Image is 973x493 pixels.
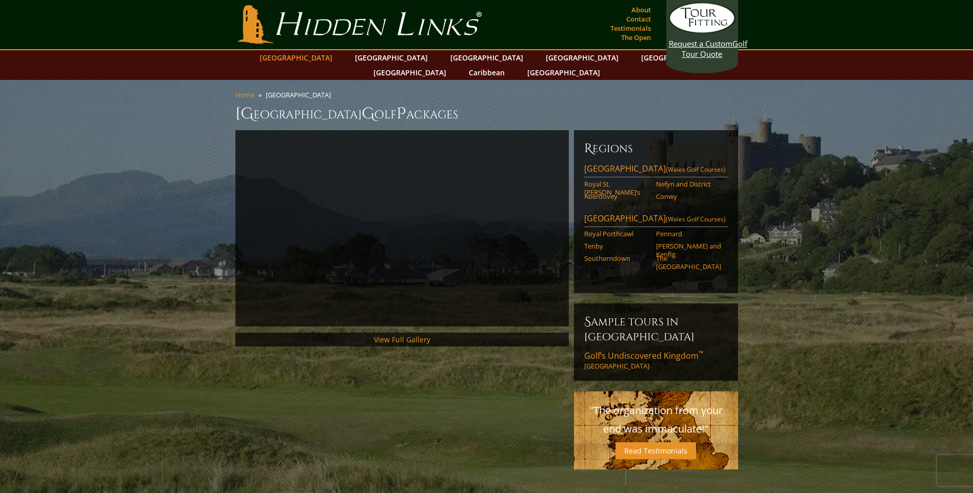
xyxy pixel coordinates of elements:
h6: Regions [584,140,728,157]
a: Nefyn and District [656,180,721,188]
span: (Wales Golf Courses) [666,165,726,174]
a: Request a CustomGolf Tour Quote [669,3,736,59]
a: Tenby [584,242,649,250]
a: Royal St. [PERSON_NAME]’s [584,180,649,197]
a: Testimonials [608,21,653,35]
li: [GEOGRAPHIC_DATA] [266,90,335,99]
a: [GEOGRAPHIC_DATA] [368,65,451,80]
a: [GEOGRAPHIC_DATA](Wales Golf Courses) [584,163,728,177]
a: Home [235,90,254,99]
a: [GEOGRAPHIC_DATA] [350,50,433,65]
span: Golf’s Undiscovered Kingdom [584,350,703,361]
a: Read Testimonials [615,442,696,459]
a: [GEOGRAPHIC_DATA] [445,50,528,65]
a: [PERSON_NAME] and Kenfig [656,242,721,259]
a: [GEOGRAPHIC_DATA] [541,50,624,65]
a: [GEOGRAPHIC_DATA](Wales Golf Courses) [584,213,728,227]
a: Caribbean [464,65,510,80]
a: [GEOGRAPHIC_DATA] [522,65,605,80]
span: P [396,104,406,124]
a: Southerndown [584,254,649,262]
a: View Full Gallery [374,335,430,344]
a: The [GEOGRAPHIC_DATA] [656,254,721,271]
a: About [629,3,653,17]
a: [GEOGRAPHIC_DATA] [636,50,719,65]
a: Aberdovey [584,192,649,200]
h1: [GEOGRAPHIC_DATA] olf ackages [235,104,738,124]
a: Pennard [656,230,721,238]
iframe: Sir-Nick-on-Wales [246,140,559,316]
a: Golf’s Undiscovered Kingdom™[GEOGRAPHIC_DATA] [584,350,728,371]
span: (Wales Golf Courses) [666,215,726,223]
sup: ™ [699,349,703,358]
p: "The organization from your end was immaculate!" [584,401,728,438]
span: G [362,104,374,124]
h6: Sample Tours in [GEOGRAPHIC_DATA] [584,314,728,344]
a: The Open [619,30,653,45]
a: Contact [624,12,653,26]
a: Conwy [656,192,721,200]
span: Request a Custom [669,38,732,49]
a: [GEOGRAPHIC_DATA] [254,50,337,65]
a: Royal Porthcawl [584,230,649,238]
